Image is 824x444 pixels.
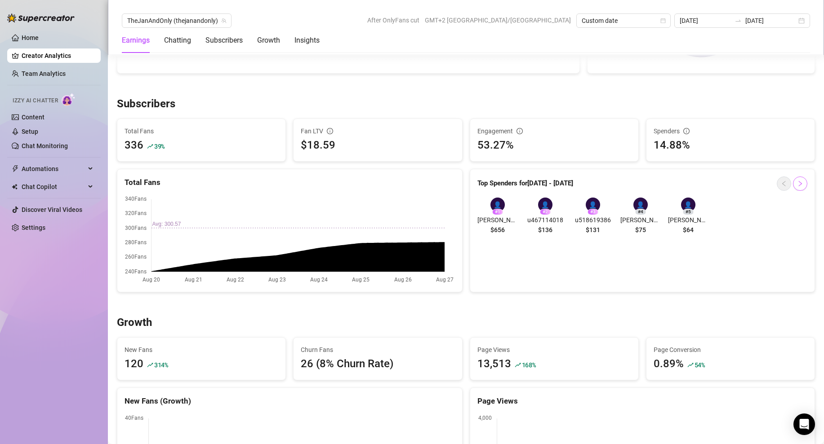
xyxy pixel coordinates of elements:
[490,198,505,212] div: 👤
[517,128,523,134] span: info-circle
[22,128,38,135] a: Setup
[22,162,85,176] span: Automations
[301,126,454,136] div: Fan LTV
[154,360,168,369] span: 314 %
[683,209,694,215] div: # 5
[154,142,165,150] span: 39 %
[654,345,807,355] span: Page Conversion
[683,128,690,134] span: info-circle
[62,93,76,106] img: AI Chatter
[22,142,68,149] a: Chat Monitoring
[477,395,808,407] div: Page Views
[117,97,175,111] h3: Subscribers
[301,356,454,373] div: 26 (8% Churn Rate)
[793,413,815,435] div: Open Intercom Messenger
[22,206,82,213] a: Discover Viral Videos
[12,165,19,172] span: thunderbolt
[117,316,152,330] h3: Growth
[122,35,150,46] div: Earnings
[125,176,455,189] div: Total Fans
[147,362,153,368] span: rise
[522,360,536,369] span: 168 %
[301,137,454,154] div: $18.59
[22,70,66,77] a: Team Analytics
[22,48,94,63] a: Creator Analytics
[125,395,455,407] div: New Fans (Growth)
[147,143,153,149] span: rise
[745,16,797,26] input: End date
[22,114,45,121] a: Content
[668,215,708,225] span: [PERSON_NAME]
[425,13,571,27] span: GMT+2 [GEOGRAPHIC_DATA]/[GEOGRAPHIC_DATA]
[680,16,731,26] input: Start date
[633,198,648,212] div: 👤
[477,137,631,154] div: 53.27%
[540,209,551,215] div: # 2
[735,17,742,24] span: to
[477,215,518,225] span: [PERSON_NAME] ([PERSON_NAME])
[515,362,521,368] span: rise
[294,35,320,46] div: Insights
[477,126,631,136] div: Engagement
[301,345,454,355] span: Churn Fans
[367,13,419,27] span: After OnlyFans cut
[477,356,511,373] div: 13,513
[22,34,39,41] a: Home
[492,209,503,215] div: # 1
[695,360,705,369] span: 54 %
[635,225,646,235] span: $75
[538,198,552,212] div: 👤
[586,198,600,212] div: 👤
[660,18,666,23] span: calendar
[7,13,75,22] img: logo-BBDzfeDw.svg
[573,215,613,225] span: u518619386
[125,345,278,355] span: New Fans
[681,198,695,212] div: 👤
[797,180,803,187] span: right
[12,184,18,190] img: Chat Copilot
[477,178,573,189] article: Top Spenders for [DATE] - [DATE]
[205,35,243,46] div: Subscribers
[538,225,552,235] span: $136
[125,137,143,154] div: 336
[257,35,280,46] div: Growth
[654,356,684,373] div: 0.89%
[635,209,646,215] div: # 4
[13,97,58,105] span: Izzy AI Chatter
[683,225,694,235] span: $64
[687,362,694,368] span: rise
[654,137,807,154] div: 14.88%
[477,345,631,355] span: Page Views
[654,126,807,136] div: Spenders
[327,128,333,134] span: info-circle
[22,224,45,231] a: Settings
[164,35,191,46] div: Chatting
[586,225,600,235] span: $131
[525,215,566,225] span: u467114018
[735,17,742,24] span: swap-right
[582,14,665,27] span: Custom date
[620,215,661,225] span: [PERSON_NAME]
[490,225,505,235] span: $656
[127,14,226,27] span: TheJanAndOnly (thejanandonly)
[125,126,278,136] span: Total Fans
[22,180,85,194] span: Chat Copilot
[588,209,598,215] div: # 3
[221,18,227,23] span: team
[125,356,143,373] div: 120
